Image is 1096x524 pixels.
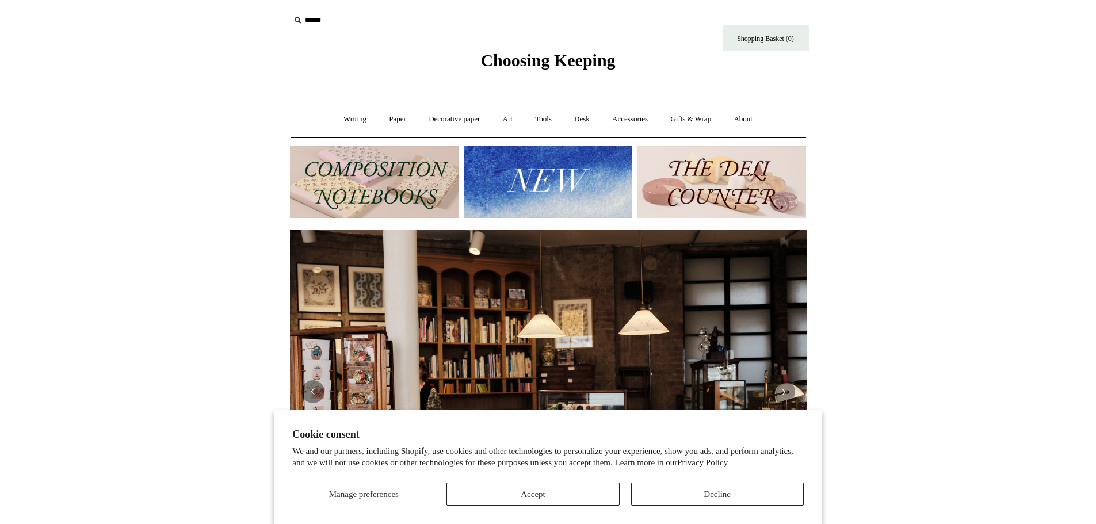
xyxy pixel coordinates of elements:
[660,104,721,135] a: Gifts & Wrap
[446,483,619,506] button: Accept
[290,146,459,218] img: 202302 Composition ledgers.jpg__PID:69722ee6-fa44-49dd-a067-31375e5d54ec
[492,104,523,135] a: Art
[772,380,795,403] button: Next
[333,104,377,135] a: Writing
[329,489,399,499] span: Manage preferences
[525,104,562,135] a: Tools
[292,483,435,506] button: Manage preferences
[418,104,490,135] a: Decorative paper
[602,104,658,135] a: Accessories
[292,429,804,441] h2: Cookie consent
[464,146,632,218] img: New.jpg__PID:f73bdf93-380a-4a35-bcfe-7823039498e1
[631,483,804,506] button: Decline
[723,25,809,51] a: Shopping Basket (0)
[723,104,763,135] a: About
[480,51,615,70] span: Choosing Keeping
[301,380,324,403] button: Previous
[480,60,615,68] a: Choosing Keeping
[564,104,600,135] a: Desk
[637,146,806,218] img: The Deli Counter
[379,104,417,135] a: Paper
[677,458,728,467] a: Privacy Policy
[292,446,804,468] p: We and our partners, including Shopify, use cookies and other technologies to personalize your ex...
